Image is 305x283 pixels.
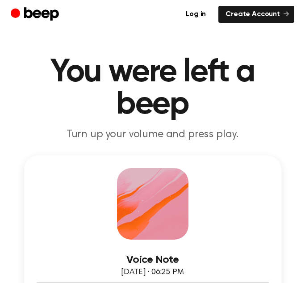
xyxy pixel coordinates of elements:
span: [DATE] · 06:25 PM [121,268,184,276]
a: Log in [179,6,213,23]
h1: You were left a beep [11,56,294,121]
p: Turn up your volume and press play. [11,128,294,141]
h3: Voice Note [37,254,269,266]
a: Create Account [218,6,294,23]
a: Beep [11,6,61,23]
